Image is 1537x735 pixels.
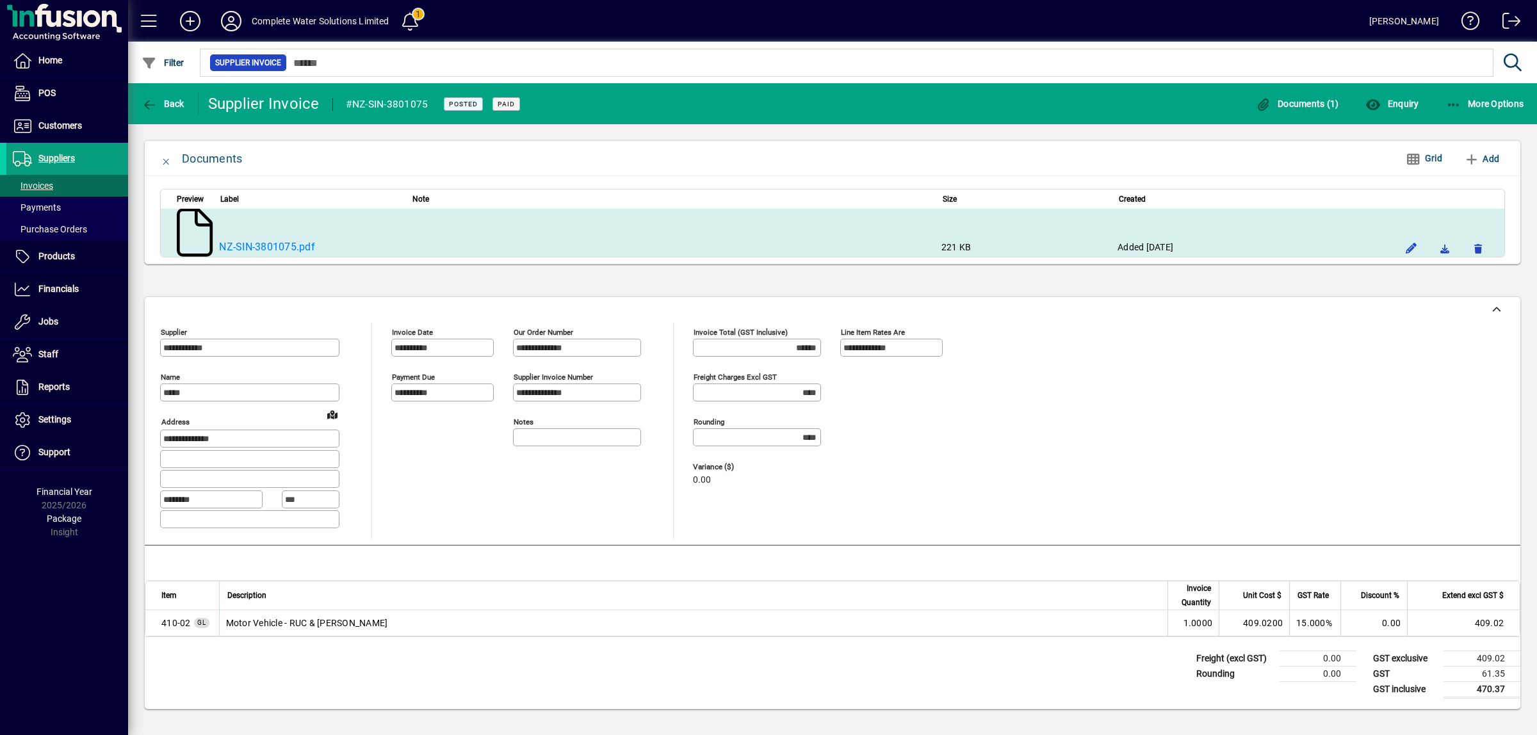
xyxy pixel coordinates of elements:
[322,404,343,424] a: View on map
[1219,610,1289,636] td: 409.0200
[1190,650,1280,666] td: Freight (excl GST)
[6,110,128,142] a: Customers
[38,382,70,392] span: Reports
[498,100,515,108] span: Paid
[38,447,70,457] span: Support
[47,513,81,524] span: Package
[1401,238,1422,258] button: Edit
[449,100,478,108] span: Posted
[1443,92,1527,115] button: More Options
[13,224,87,234] span: Purchase Orders
[38,153,75,163] span: Suppliers
[1443,681,1520,697] td: 470.37
[208,93,320,114] div: Supplier Invoice
[1367,681,1443,697] td: GST inclusive
[6,404,128,436] a: Settings
[161,588,177,602] span: Item
[38,349,58,359] span: Staff
[1452,3,1480,44] a: Knowledge Base
[694,417,724,426] mat-label: Rounding
[1493,3,1521,44] a: Logout
[693,463,770,471] span: Variance ($)
[38,120,82,131] span: Customers
[1340,610,1407,636] td: 0.00
[1367,650,1443,666] td: GST exclusive
[142,99,184,109] span: Back
[1297,588,1329,602] span: GST Rate
[6,371,128,403] a: Reports
[128,92,199,115] app-page-header-button: Back
[1369,11,1439,31] div: [PERSON_NAME]
[1190,666,1280,681] td: Rounding
[694,328,788,337] mat-label: Invoice Total (GST inclusive)
[392,373,435,382] mat-label: Payment due
[219,610,1168,636] td: Motor Vehicle - RUC & [PERSON_NAME]
[170,10,211,33] button: Add
[177,192,204,206] span: Preview
[1395,147,1452,170] button: Grid
[215,56,281,69] span: Supplier Invoice
[392,328,433,337] mat-label: Invoice date
[1442,588,1504,602] span: Extend excl GST $
[1365,99,1419,109] span: Enquiry
[1443,666,1520,681] td: 61.35
[1256,99,1339,109] span: Documents (1)
[6,218,128,240] a: Purchase Orders
[1367,666,1443,681] td: GST
[1435,238,1455,258] a: Download
[1280,666,1356,681] td: 0.00
[37,487,92,497] span: Financial Year
[514,373,593,382] mat-label: Supplier invoice number
[6,339,128,371] a: Staff
[693,475,711,485] span: 0.00
[161,617,191,629] span: Motor Vehicle - RUC & Rego
[1407,610,1520,636] td: 409.02
[1468,238,1488,258] button: Remove
[6,197,128,218] a: Payments
[1443,650,1520,666] td: 409.02
[227,588,266,602] span: Description
[841,328,905,337] mat-label: Line item rates are
[38,55,62,65] span: Home
[161,373,180,382] mat-label: Name
[142,58,184,68] span: Filter
[13,181,53,191] span: Invoices
[13,202,61,213] span: Payments
[1289,610,1340,636] td: 15.000%
[252,11,389,31] div: Complete Water Solutions Limited
[1280,650,1356,666] td: 0.00
[151,143,182,174] button: Close
[211,10,252,33] button: Profile
[1253,92,1342,115] button: Documents (1)
[1464,149,1499,169] span: Add
[6,241,128,273] a: Products
[943,192,957,206] span: Size
[1243,588,1281,602] span: Unit Cost $
[182,149,242,169] div: Documents
[1459,147,1504,170] button: Add
[38,284,79,294] span: Financials
[1406,148,1442,169] span: Grid
[1176,581,1211,610] span: Invoice Quantity
[38,88,56,98] span: POS
[1119,192,1146,206] span: Created
[6,77,128,109] a: POS
[514,328,573,337] mat-label: Our order number
[161,328,187,337] mat-label: Supplier
[38,316,58,327] span: Jobs
[412,192,429,206] span: Note
[220,192,239,206] span: Label
[1167,610,1219,636] td: 1.0000
[941,241,1105,254] div: 221 KB
[6,45,128,77] a: Home
[138,92,188,115] button: Back
[514,417,533,426] mat-label: Notes
[346,94,428,115] div: #NZ-SIN-3801075
[138,51,188,74] button: Filter
[1361,588,1399,602] span: Discount %
[219,241,315,253] a: NZ-SIN-3801075.pdf
[6,437,128,469] a: Support
[38,251,75,261] span: Products
[6,273,128,305] a: Financials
